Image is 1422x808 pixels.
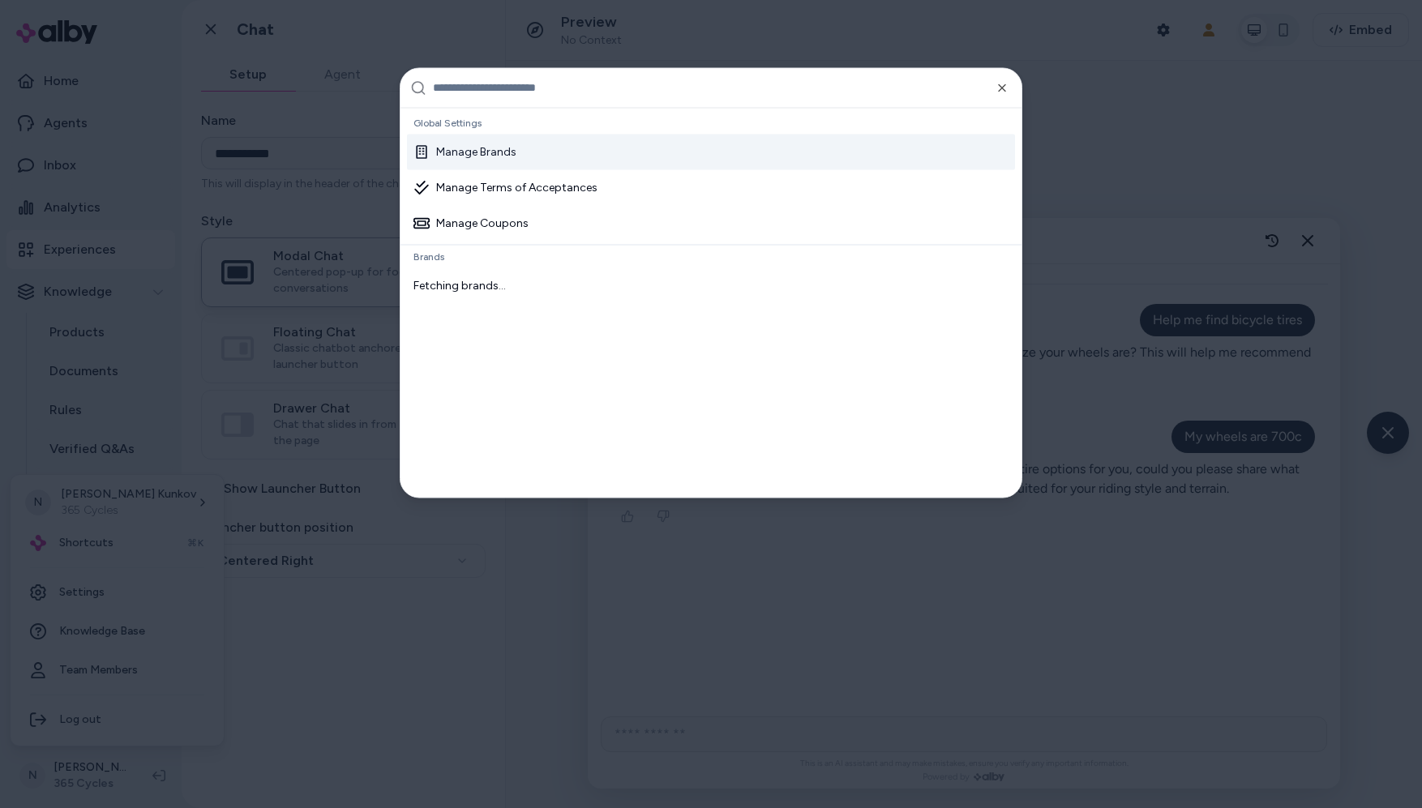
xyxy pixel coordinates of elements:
div: Suggestions [400,108,1022,497]
div: Manage Coupons [413,215,529,231]
div: Manage Terms of Acceptances [413,179,597,195]
div: Manage Brands [413,143,516,160]
div: Fetching brands... [407,267,1015,303]
div: Brands [407,245,1015,267]
div: Global Settings [407,111,1015,134]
